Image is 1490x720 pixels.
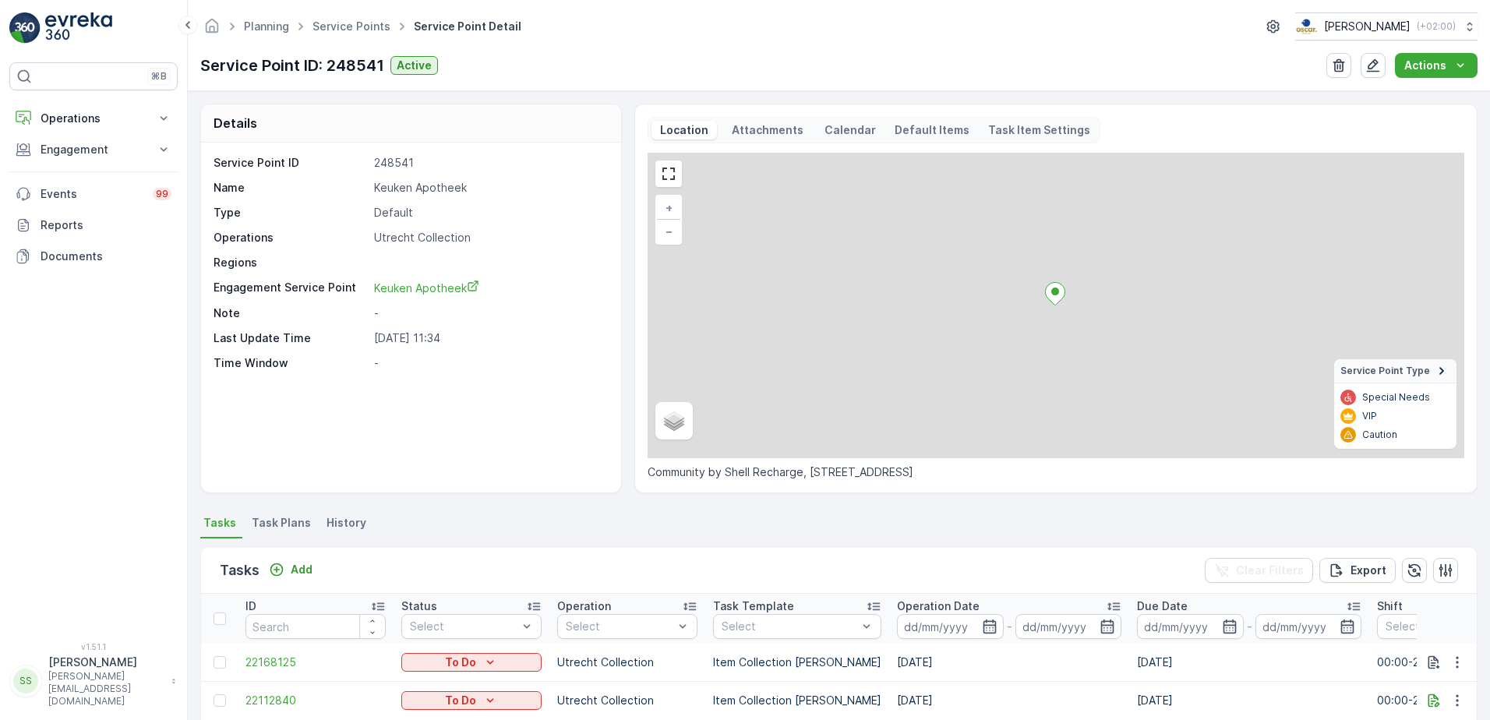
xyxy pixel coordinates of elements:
a: Homepage [203,23,221,37]
p: To Do [445,655,476,670]
p: - [374,355,605,371]
a: Reports [9,210,178,241]
p: Engagement [41,142,147,157]
button: Add [263,560,319,579]
img: logo_light-DOdMpM7g.png [45,12,112,44]
p: VIP [1362,410,1377,422]
p: ⌘B [151,70,167,83]
img: basis-logo_rgb2x.png [1295,18,1318,35]
span: − [666,224,673,238]
td: [DATE] [1129,681,1369,720]
p: Operations [214,230,368,245]
p: Note [214,305,368,321]
p: Operations [41,111,147,126]
a: 22112840 [245,693,386,708]
img: logo [9,12,41,44]
p: Tasks [220,559,260,581]
p: Service Point ID: 248541 [200,54,384,77]
p: Reports [41,217,171,233]
a: Planning [244,19,289,33]
a: Zoom Out [657,220,680,243]
button: Actions [1395,53,1478,78]
p: Attachments [729,122,806,138]
p: Clear Filters [1236,563,1304,578]
a: View Fullscreen [657,162,680,185]
p: Actions [1404,58,1446,73]
p: Events [41,186,143,202]
p: Default Items [895,122,969,138]
a: Documents [9,241,178,272]
p: - [374,305,605,321]
p: Task Item Settings [988,122,1090,138]
p: Operation Date [897,598,980,614]
p: [DATE] 11:34 [374,330,605,346]
button: Operations [9,103,178,134]
input: dd/mm/yyyy [1255,614,1362,639]
span: Service Point Type [1340,365,1430,377]
button: Export [1319,558,1396,583]
p: Calendar [824,122,876,138]
p: 248541 [374,155,605,171]
p: Export [1351,563,1386,578]
p: Community by Shell Recharge, [STREET_ADDRESS] [648,464,1464,480]
p: Add [291,562,312,577]
p: - [1247,617,1252,636]
span: History [327,515,366,531]
p: Item Collection [PERSON_NAME] [713,693,881,708]
p: Details [214,114,257,132]
p: Utrecht Collection [557,655,697,670]
p: Regions [214,255,368,270]
p: To Do [445,693,476,708]
p: Select [566,619,673,634]
span: Task Plans [252,515,311,531]
p: ID [245,598,256,614]
p: Status [401,598,437,614]
button: Clear Filters [1205,558,1313,583]
p: Documents [41,249,171,264]
p: Caution [1362,429,1397,441]
p: Name [214,180,368,196]
span: v 1.51.1 [9,642,178,651]
p: [PERSON_NAME] [1324,19,1411,34]
p: Last Update Time [214,330,368,346]
div: SS [13,669,38,694]
div: Toggle Row Selected [214,694,226,707]
p: Utrecht Collection [557,693,697,708]
p: Engagement Service Point [214,280,368,296]
p: Due Date [1137,598,1188,614]
input: dd/mm/yyyy [1015,614,1122,639]
p: [PERSON_NAME] [48,655,164,670]
input: dd/mm/yyyy [1137,614,1244,639]
a: 22168125 [245,655,386,670]
p: Shift [1377,598,1403,614]
span: + [666,201,673,214]
button: To Do [401,691,542,710]
span: Keuken Apotheek [374,281,479,295]
a: Zoom In [657,196,680,220]
p: Select [722,619,857,634]
button: Engagement [9,134,178,165]
p: Active [397,58,432,73]
summary: Service Point Type [1334,359,1456,383]
p: Task Template [713,598,794,614]
p: Select [410,619,517,634]
p: Type [214,205,368,221]
p: - [1007,617,1012,636]
input: Search [245,614,386,639]
p: Operation [557,598,611,614]
p: ( +02:00 ) [1417,20,1456,33]
p: Keuken Apotheek [374,180,605,196]
p: Location [658,122,711,138]
p: Service Point ID [214,155,368,171]
a: Service Points [312,19,390,33]
p: Item Collection [PERSON_NAME] [713,655,881,670]
button: Active [390,56,438,75]
td: [DATE] [1129,644,1369,681]
div: Toggle Row Selected [214,656,226,669]
p: 99 [156,188,168,200]
span: Tasks [203,515,236,531]
td: [DATE] [889,644,1129,681]
a: Events99 [9,178,178,210]
p: Utrecht Collection [374,230,605,245]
